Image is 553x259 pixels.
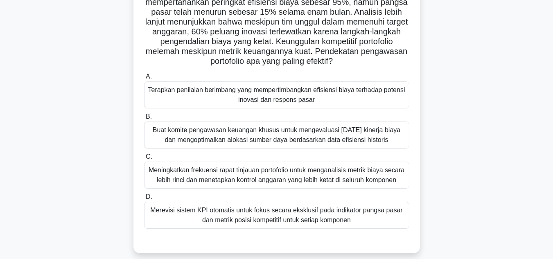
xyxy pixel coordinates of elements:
font: A. [146,73,152,80]
font: Merevisi sistem KPI otomatis untuk fokus secara eksklusif pada indikator pangsa pasar dan metrik ... [150,207,402,223]
font: Terapkan penilaian berimbang yang mempertimbangkan efisiensi biaya terhadap potensi inovasi dan r... [148,86,405,103]
font: D. [146,193,152,200]
font: Meningkatkan frekuensi rapat tinjauan portofolio untuk menganalisis metrik biaya secara lebih rin... [149,167,404,183]
font: B. [146,113,152,120]
font: C. [146,153,152,160]
font: Buat komite pengawasan keuangan khusus untuk mengevaluasi [DATE] kinerja biaya dan mengoptimalkan... [153,126,400,143]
